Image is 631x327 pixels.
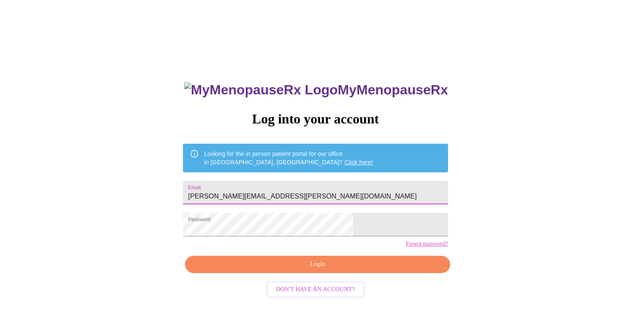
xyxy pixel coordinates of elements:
[267,281,364,298] button: Don't have an account?
[265,285,366,292] a: Don't have an account?
[184,82,338,98] img: MyMenopauseRx Logo
[204,146,373,170] div: Looking for the in person patient portal for our office in [GEOGRAPHIC_DATA], [GEOGRAPHIC_DATA]?
[406,241,448,247] a: Forgot password?
[183,111,448,127] h3: Log into your account
[344,159,373,166] a: Click here!
[195,259,440,270] span: Login
[185,256,450,273] button: Login
[184,82,448,98] h3: MyMenopauseRx
[276,284,355,295] span: Don't have an account?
